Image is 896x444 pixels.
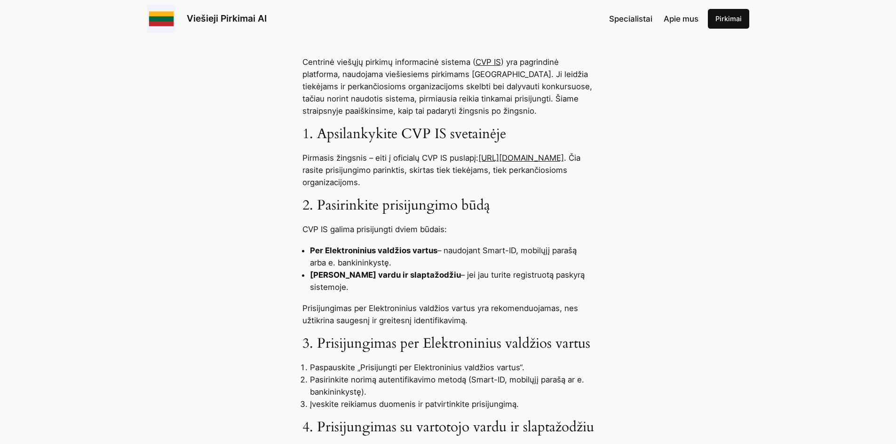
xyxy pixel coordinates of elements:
[609,14,652,23] span: Specialistai
[708,9,749,29] a: Pirkimai
[302,335,594,352] h3: 3. Prisijungimas per Elektroninius valdžios vartus
[310,269,594,293] li: – jei jau turite registruotą paskyrą sistemoje.
[302,223,594,235] p: CVP IS galima prisijungti dviem būdais:
[664,14,698,23] span: Apie mus
[310,361,594,374] li: Paspauskite „Prisijungti per Elektroninius valdžios vartus“.
[302,56,594,117] p: Centrinė viešųjų pirkimų informacinė sistema ( ) yra pagrindinė platforma, naudojama viešiesiems ...
[476,57,501,67] a: CVP IS
[302,126,594,143] h3: 1. Apsilankykite CVP IS svetainėje
[310,270,461,280] strong: [PERSON_NAME] vardu ir slaptažodžiu
[310,374,594,398] li: Pasirinkite norimą autentifikavimo metodą (Smart-ID, mobilųjį parašą ar e. bankininkystę).
[302,419,594,436] h3: 4. Prisijungimas su vartotojo vardu ir slaptažodžiu
[478,153,564,163] a: [URL][DOMAIN_NAME]
[310,398,594,410] li: Įveskite reikiamus duomenis ir patvirtinkite prisijungimą.
[609,13,698,25] nav: Navigation
[147,5,175,33] img: Viešieji pirkimai logo
[609,13,652,25] a: Specialistai
[302,302,594,327] p: Prisijungimas per Elektroninius valdžios vartus yra rekomenduojamas, nes užtikrina saugesnį ir gr...
[664,13,698,25] a: Apie mus
[302,197,594,214] h3: 2. Pasirinkite prisijungimo būdą
[302,152,594,188] p: Pirmasis žingsnis – eiti į oficialų CVP IS puslapį: . Čia rasite prisijungimo parinktis, skirtas ...
[310,244,594,269] li: – naudojant Smart-ID, mobilųjį parašą arba e. bankininkystę.
[310,246,437,255] strong: Per Elektroninius valdžios vartus
[187,13,267,24] a: Viešieji Pirkimai AI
